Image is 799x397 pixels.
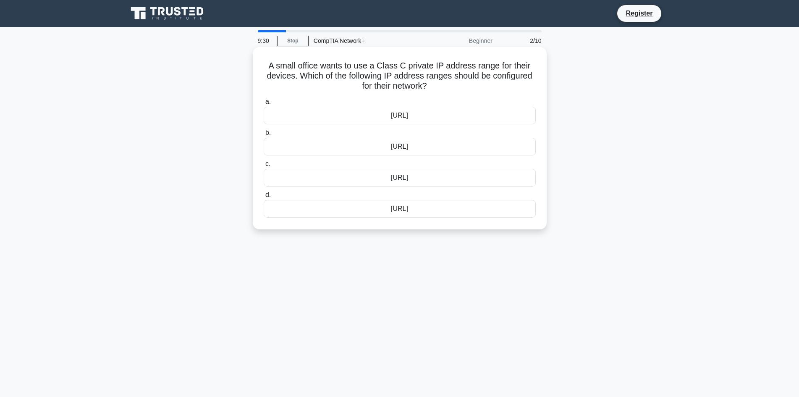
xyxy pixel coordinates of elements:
div: [URL] [264,169,536,187]
div: 2/10 [498,32,547,49]
a: Register [621,8,658,18]
span: c. [265,160,270,167]
div: [URL] [264,138,536,155]
div: 9:30 [253,32,277,49]
h5: A small office wants to use a Class C private IP address range for their devices. Which of the fo... [263,60,537,92]
div: CompTIA Network+ [309,32,424,49]
div: Beginner [424,32,498,49]
span: b. [265,129,271,136]
a: Stop [277,36,309,46]
div: [URL] [264,107,536,124]
span: a. [265,98,271,105]
span: d. [265,191,271,198]
div: [URL] [264,200,536,218]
